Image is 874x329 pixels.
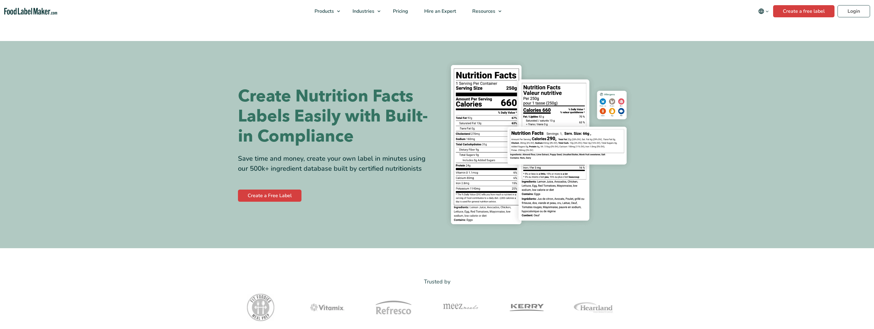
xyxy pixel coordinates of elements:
button: Change language [754,5,773,17]
div: Save time and money, create your own label in minutes using our 500k+ ingredient database built b... [238,154,432,174]
a: Login [838,5,870,17]
span: Resources [470,8,496,15]
span: Pricing [391,8,409,15]
h1: Create Nutrition Facts Labels Easily with Built-in Compliance [238,86,432,146]
span: Hire an Expert [422,8,457,15]
a: Food Label Maker homepage [4,8,57,15]
a: Create a Free Label [238,190,301,202]
span: Products [313,8,335,15]
a: Create a free label [773,5,834,17]
p: Trusted by [238,277,636,286]
span: Industries [351,8,375,15]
